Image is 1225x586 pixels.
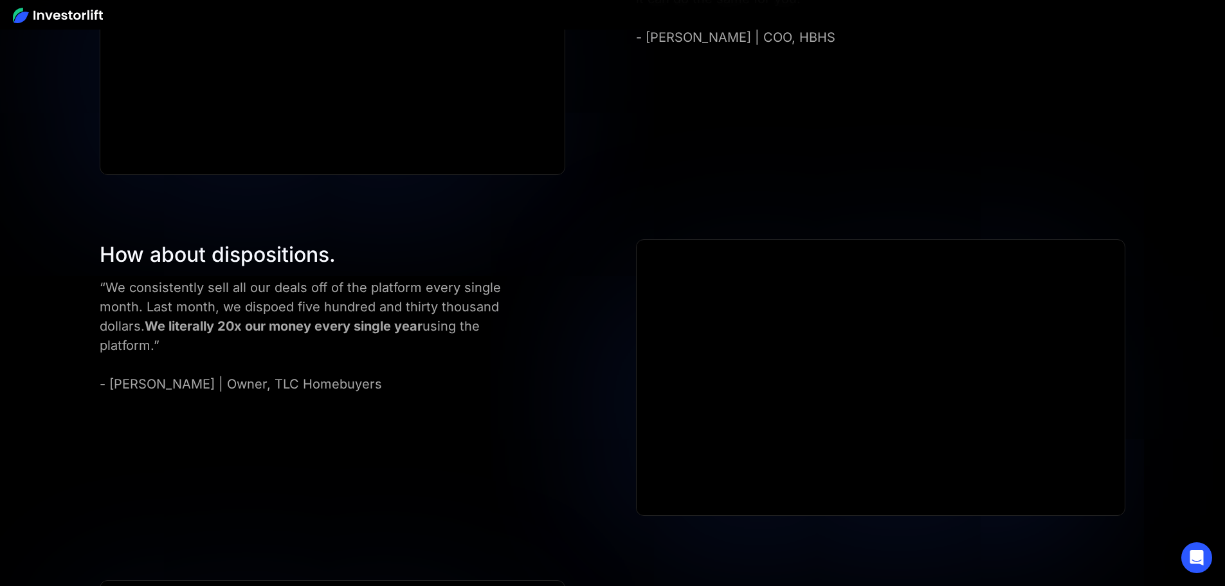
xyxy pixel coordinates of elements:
[1181,542,1212,573] div: Open Intercom Messenger
[100,239,519,270] div: How about dispositions.
[100,278,519,394] div: “We consistently sell all our deals off of the platform every single month. Last month, we dispoe...
[145,318,422,334] strong: We literally 20x our money every single year
[637,240,1124,515] iframe: TONY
